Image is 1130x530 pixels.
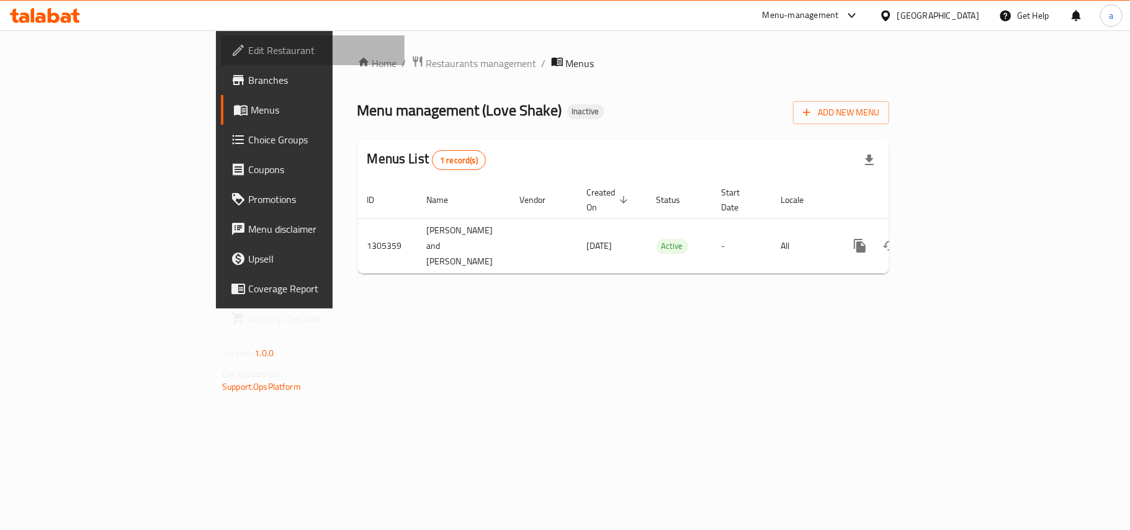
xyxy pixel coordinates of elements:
div: Menu-management [763,8,839,23]
span: Grocery Checklist [248,311,395,326]
span: 1.0.0 [254,345,274,361]
span: Coverage Report [248,281,395,296]
span: Get support on: [222,366,279,382]
span: Menu disclaimer [248,222,395,236]
a: Coverage Report [221,274,405,303]
span: Restaurants management [426,56,537,71]
a: Upsell [221,244,405,274]
span: Choice Groups [248,132,395,147]
button: Add New Menu [793,101,889,124]
span: ID [367,192,391,207]
nav: breadcrumb [357,55,889,71]
span: Menus [566,56,594,71]
span: Branches [248,73,395,88]
span: Edit Restaurant [248,43,395,58]
a: Coupons [221,155,405,184]
div: Total records count [432,150,486,170]
span: Version: [222,345,253,361]
div: Export file [854,145,884,175]
h2: Menus List [367,150,486,170]
a: Restaurants management [411,55,537,71]
button: Change Status [875,231,905,261]
th: Actions [835,181,974,219]
li: / [542,56,546,71]
div: Inactive [567,104,604,119]
a: Edit Restaurant [221,35,405,65]
span: a [1109,9,1113,22]
a: Branches [221,65,405,95]
span: Name [427,192,465,207]
span: Coupons [248,162,395,177]
span: Upsell [248,251,395,266]
table: enhanced table [357,181,974,274]
span: Add New Menu [803,105,879,120]
span: Active [657,239,688,253]
td: - [712,218,771,273]
a: Support.OpsPlatform [222,379,301,395]
div: Active [657,239,688,254]
span: Menu management ( Love Shake ) [357,96,562,124]
td: All [771,218,835,273]
span: Created On [587,185,632,215]
td: [PERSON_NAME] and [PERSON_NAME] [417,218,510,273]
span: [DATE] [587,238,612,254]
span: Locale [781,192,820,207]
div: [GEOGRAPHIC_DATA] [897,9,979,22]
span: Menus [251,102,395,117]
button: more [845,231,875,261]
a: Choice Groups [221,125,405,155]
span: Vendor [520,192,562,207]
span: Promotions [248,192,395,207]
span: Inactive [567,106,604,117]
a: Grocery Checklist [221,303,405,333]
span: Status [657,192,697,207]
a: Promotions [221,184,405,214]
span: 1 record(s) [433,155,485,166]
a: Menu disclaimer [221,214,405,244]
a: Menus [221,95,405,125]
span: Start Date [722,185,756,215]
